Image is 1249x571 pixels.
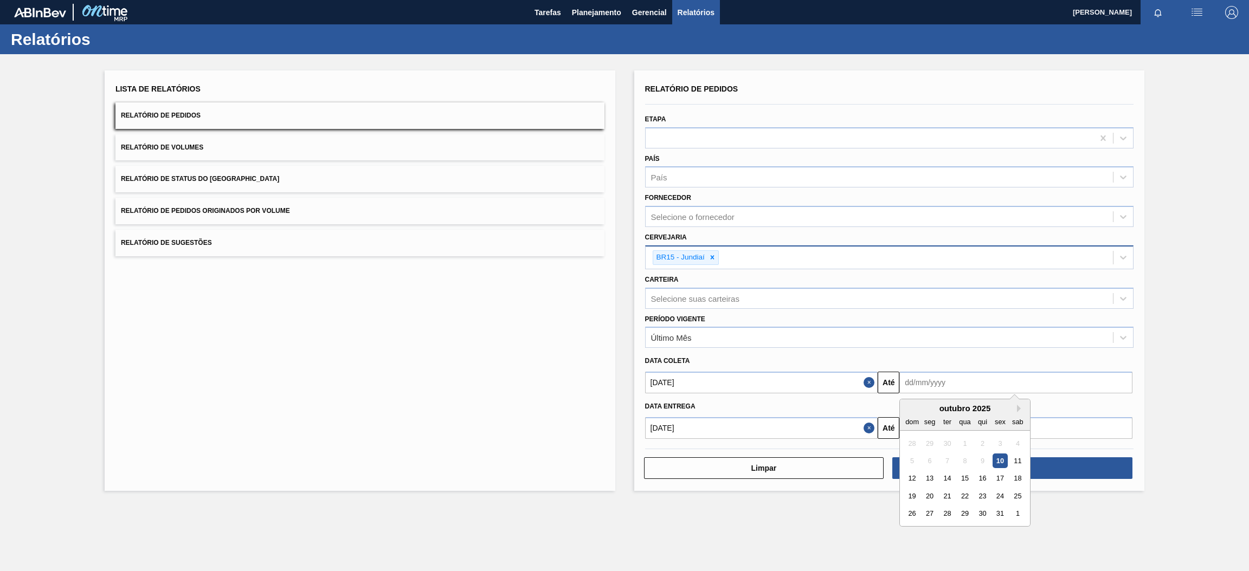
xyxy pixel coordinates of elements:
img: userActions [1190,6,1203,19]
div: dom [905,414,919,429]
span: Tarefas [535,6,561,19]
button: Relatório de Status do [GEOGRAPHIC_DATA] [115,166,604,192]
div: Choose quinta-feira, 30 de outubro de 2025 [975,507,990,521]
div: Not available quinta-feira, 2 de outubro de 2025 [975,436,990,451]
div: Choose sábado, 1 de novembro de 2025 [1010,507,1025,521]
div: Choose segunda-feira, 20 de outubro de 2025 [923,489,937,503]
div: ter [940,414,955,429]
div: Not available sexta-feira, 3 de outubro de 2025 [993,436,1008,451]
button: Relatório de Sugestões [115,230,604,256]
div: Choose sexta-feira, 10 de outubro de 2025 [993,453,1008,468]
div: Choose domingo, 19 de outubro de 2025 [905,489,919,503]
button: Até [878,417,899,439]
div: Choose quinta-feira, 16 de outubro de 2025 [975,471,990,486]
button: Download [892,457,1132,479]
label: País [645,155,660,163]
img: TNhmsLtSVTkK8tSr43FrP2fwEKptu5GPRR3wAAAABJRU5ErkJggg== [14,8,66,17]
div: Not available domingo, 5 de outubro de 2025 [905,453,919,468]
div: Not available quarta-feira, 8 de outubro de 2025 [958,453,973,468]
span: Relatório de Pedidos Originados por Volume [121,207,290,215]
button: Next Month [1017,405,1025,412]
div: Not available terça-feira, 30 de setembro de 2025 [940,436,955,451]
div: qua [958,414,973,429]
div: Último Mês [651,333,692,342]
button: Limpar [644,457,884,479]
span: Relatório de Pedidos [645,85,738,93]
div: Not available sábado, 4 de outubro de 2025 [1010,436,1025,451]
label: Carteira [645,276,679,283]
div: BR15 - Jundiaí [653,251,706,264]
div: Choose sábado, 18 de outubro de 2025 [1010,471,1025,486]
button: Notificações [1141,5,1175,20]
button: Até [878,372,899,393]
span: Relatório de Volumes [121,144,203,151]
span: Lista de Relatórios [115,85,201,93]
input: dd/mm/yyyy [645,372,878,393]
span: Relatórios [678,6,714,19]
div: Not available segunda-feira, 29 de setembro de 2025 [923,436,937,451]
div: País [651,173,667,182]
div: Not available quarta-feira, 1 de outubro de 2025 [958,436,973,451]
div: month 2025-10 [904,434,1027,522]
div: Not available quinta-feira, 9 de outubro de 2025 [975,453,990,468]
div: Choose sexta-feira, 31 de outubro de 2025 [993,507,1008,521]
div: Not available domingo, 28 de setembro de 2025 [905,436,919,451]
span: Relatório de Status do [GEOGRAPHIC_DATA] [121,175,279,183]
div: Choose segunda-feira, 13 de outubro de 2025 [923,471,937,486]
div: Choose quarta-feira, 15 de outubro de 2025 [958,471,973,486]
img: Logout [1225,6,1238,19]
div: Choose terça-feira, 14 de outubro de 2025 [940,471,955,486]
div: sex [993,414,1008,429]
label: Período Vigente [645,315,705,323]
div: Choose sábado, 11 de outubro de 2025 [1010,453,1025,468]
div: Choose sábado, 25 de outubro de 2025 [1010,489,1025,503]
button: Close [864,372,878,393]
button: Close [864,417,878,439]
div: Choose sexta-feira, 24 de outubro de 2025 [993,489,1008,503]
div: Choose domingo, 12 de outubro de 2025 [905,471,919,486]
div: seg [923,414,937,429]
div: Choose terça-feira, 21 de outubro de 2025 [940,489,955,503]
span: Data Entrega [645,403,696,410]
div: Not available segunda-feira, 6 de outubro de 2025 [923,453,937,468]
div: Choose sexta-feira, 17 de outubro de 2025 [993,471,1008,486]
label: Cervejaria [645,233,687,241]
span: Relatório de Sugestões [121,239,212,246]
button: Relatório de Volumes [115,134,604,161]
div: Choose quarta-feira, 22 de outubro de 2025 [958,489,973,503]
div: qui [975,414,990,429]
input: dd/mm/yyyy [899,372,1132,393]
div: Choose quarta-feira, 29 de outubro de 2025 [958,507,973,521]
button: Relatório de Pedidos Originados por Volume [115,198,604,224]
div: Choose domingo, 26 de outubro de 2025 [905,507,919,521]
span: Planejamento [572,6,621,19]
div: Selecione suas carteiras [651,294,739,303]
label: Fornecedor [645,194,691,202]
div: Choose terça-feira, 28 de outubro de 2025 [940,507,955,521]
span: Gerencial [632,6,667,19]
span: Relatório de Pedidos [121,112,201,119]
label: Etapa [645,115,666,123]
button: Relatório de Pedidos [115,102,604,129]
div: Not available terça-feira, 7 de outubro de 2025 [940,453,955,468]
div: Choose quinta-feira, 23 de outubro de 2025 [975,489,990,503]
div: outubro 2025 [900,404,1030,413]
input: dd/mm/yyyy [645,417,878,439]
h1: Relatórios [11,33,203,46]
div: Selecione o fornecedor [651,212,735,222]
div: Choose segunda-feira, 27 de outubro de 2025 [923,507,937,521]
span: Data coleta [645,357,690,365]
div: sab [1010,414,1025,429]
